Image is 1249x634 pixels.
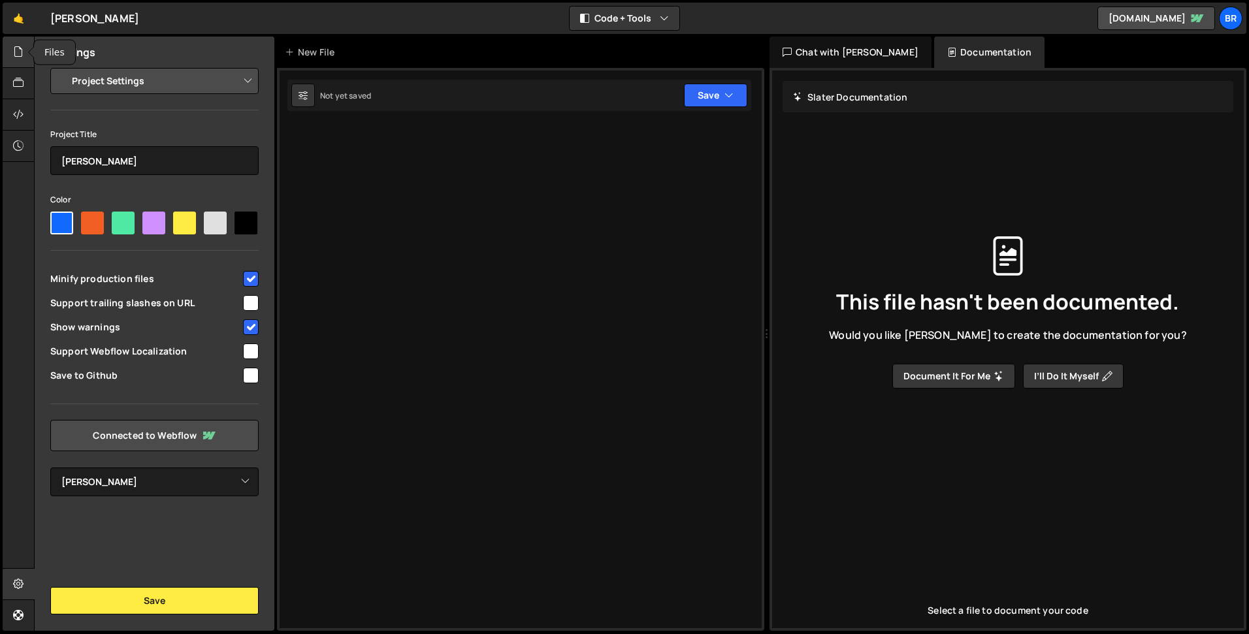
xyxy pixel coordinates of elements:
[793,91,907,103] h2: Slater Documentation
[50,193,71,206] label: Color
[3,3,35,34] a: 🤙
[50,146,259,175] input: Project name
[50,128,97,141] label: Project Title
[570,7,679,30] button: Code + Tools
[50,345,241,358] span: Support Webflow Localization
[1219,7,1242,30] a: Br
[836,291,1179,312] span: This file hasn't been documented.
[50,587,259,614] button: Save
[50,272,241,285] span: Minify production files
[320,90,371,101] div: Not yet saved
[34,40,75,65] div: Files
[1023,364,1124,388] button: I’ll do it myself
[50,10,139,26] div: [PERSON_NAME]
[770,37,932,68] div: Chat with [PERSON_NAME]
[684,84,747,107] button: Save
[934,37,1045,68] div: Documentation
[50,321,241,334] span: Show warnings
[50,420,259,451] a: Connected to Webflow
[50,369,241,382] span: Save to Github
[829,328,1186,342] span: Would you like [PERSON_NAME] to create the documentation for you?
[1097,7,1215,30] a: [DOMAIN_NAME]
[50,296,241,309] span: Support trailing slashes on URL
[285,46,340,59] div: New File
[892,364,1015,388] button: Document it for me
